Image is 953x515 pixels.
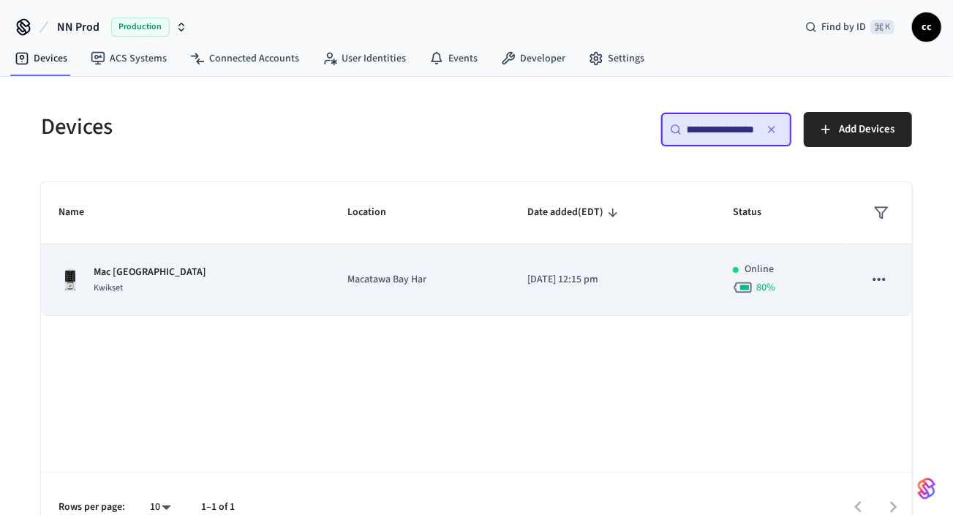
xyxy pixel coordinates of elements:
[94,265,206,280] p: Mac [GEOGRAPHIC_DATA]
[59,500,125,515] p: Rows per page:
[418,45,489,72] a: Events
[41,182,912,316] table: sticky table
[311,45,418,72] a: User Identities
[41,112,468,142] h5: Devices
[527,201,622,224] span: Date added(EDT)
[347,201,405,224] span: Location
[111,18,170,37] span: Production
[794,14,906,40] div: Find by ID⌘ K
[870,20,894,34] span: ⌘ K
[918,477,935,500] img: SeamLogoGradient.69752ec5.svg
[912,12,941,42] button: cc
[59,268,82,292] img: Kwikset Halo Touchscreen Wifi Enabled Smart Lock, Polished Chrome, Front
[577,45,656,72] a: Settings
[839,120,894,139] span: Add Devices
[347,272,492,287] p: Macatawa Bay Har
[178,45,311,72] a: Connected Accounts
[3,45,79,72] a: Devices
[201,500,235,515] p: 1–1 of 1
[79,45,178,72] a: ACS Systems
[914,14,940,40] span: cc
[57,18,99,36] span: NN Prod
[756,280,775,295] span: 80 %
[745,262,774,277] p: Online
[59,201,103,224] span: Name
[94,282,123,294] span: Kwikset
[733,201,780,224] span: Status
[489,45,577,72] a: Developer
[821,20,866,34] span: Find by ID
[804,112,912,147] button: Add Devices
[527,272,698,287] p: [DATE] 12:15 pm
